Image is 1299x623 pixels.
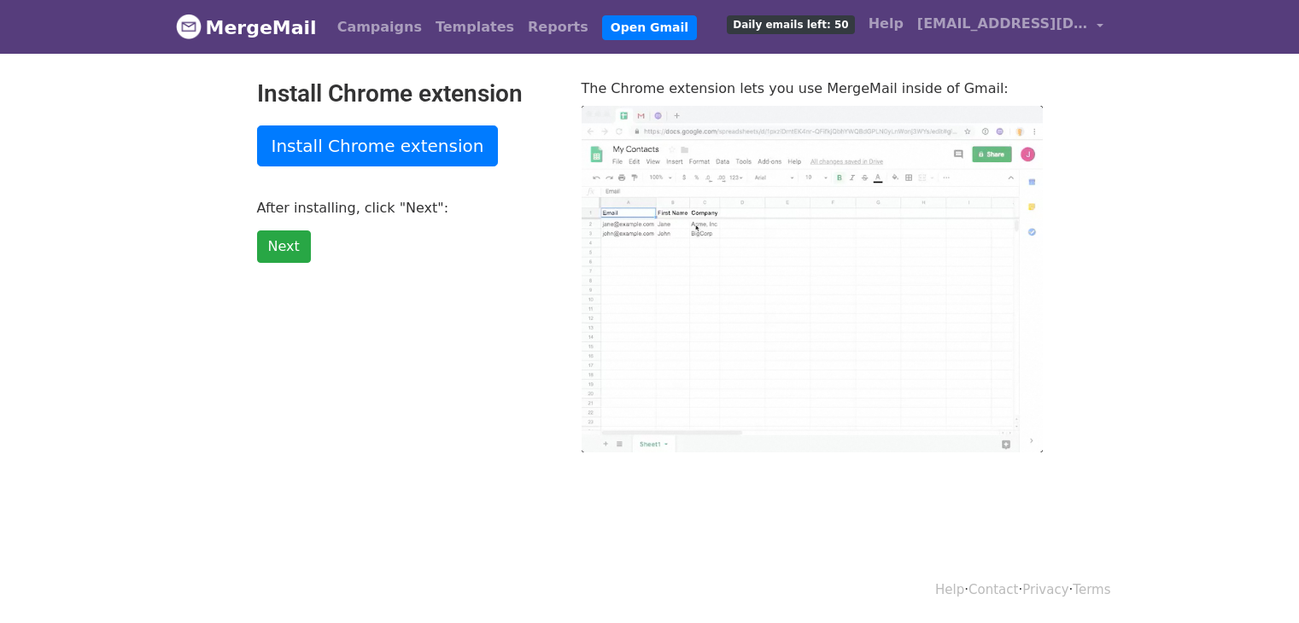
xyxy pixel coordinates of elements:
[720,7,861,41] a: Daily emails left: 50
[257,125,499,166] a: Install Chrome extension
[1073,582,1110,597] a: Terms
[602,15,697,40] a: Open Gmail
[176,9,317,45] a: MergeMail
[935,582,964,597] a: Help
[910,7,1110,47] a: [EMAIL_ADDRESS][DOMAIN_NAME]
[727,15,854,34] span: Daily emails left: 50
[331,10,429,44] a: Campaigns
[521,10,595,44] a: Reports
[429,10,521,44] a: Templates
[582,79,1043,97] p: The Chrome extension lets you use MergeMail inside of Gmail:
[1022,582,1068,597] a: Privacy
[917,14,1088,34] span: [EMAIL_ADDRESS][DOMAIN_NAME]
[257,230,311,263] a: Next
[176,14,202,39] img: MergeMail logo
[257,79,556,108] h2: Install Chrome extension
[257,199,556,217] p: After installing, click "Next":
[968,582,1018,597] a: Contact
[862,7,910,41] a: Help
